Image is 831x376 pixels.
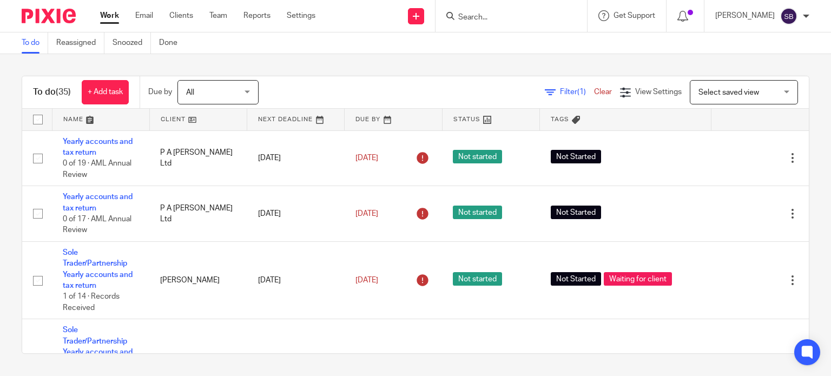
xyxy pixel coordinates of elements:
span: Not started [453,206,502,219]
span: Not started [453,272,502,286]
span: Not Started [551,272,601,286]
span: (35) [56,88,71,96]
h1: To do [33,87,71,98]
td: [PERSON_NAME] [149,242,247,319]
td: [DATE] [247,242,345,319]
a: Sole Trader/Partnership Yearly accounts and tax return [63,326,133,367]
a: Yearly accounts and tax return [63,138,133,156]
a: Clear [594,88,612,96]
img: svg%3E [780,8,797,25]
span: Not started [453,150,502,163]
span: (1) [577,88,586,96]
span: Get Support [614,12,655,19]
span: View Settings [635,88,682,96]
span: [DATE] [355,276,378,284]
a: Settings [287,10,315,21]
a: Reports [243,10,271,21]
td: [DATE] [247,130,345,186]
td: P A [PERSON_NAME] Ltd [149,130,247,186]
span: All [186,89,194,96]
span: Not Started [551,206,601,219]
a: Team [209,10,227,21]
a: To do [22,32,48,54]
a: Done [159,32,186,54]
a: Snoozed [113,32,151,54]
td: P A [PERSON_NAME] Ltd [149,186,247,242]
a: + Add task [82,80,129,104]
span: [DATE] [355,210,378,217]
input: Search [457,13,555,23]
span: 0 of 19 · AML Annual Review [63,160,131,179]
a: Work [100,10,119,21]
a: Email [135,10,153,21]
span: Waiting for client [604,272,672,286]
span: 1 of 14 · Records Received [63,293,120,312]
a: Yearly accounts and tax return [63,193,133,212]
a: Sole Trader/Partnership Yearly accounts and tax return [63,249,133,289]
span: Select saved view [698,89,759,96]
a: Reassigned [56,32,104,54]
p: [PERSON_NAME] [715,10,775,21]
span: Not Started [551,150,601,163]
span: Tags [551,116,569,122]
a: Clients [169,10,193,21]
span: [DATE] [355,154,378,162]
span: 0 of 17 · AML Annual Review [63,215,131,234]
td: [DATE] [247,186,345,242]
p: Due by [148,87,172,97]
span: Filter [560,88,594,96]
img: Pixie [22,9,76,23]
